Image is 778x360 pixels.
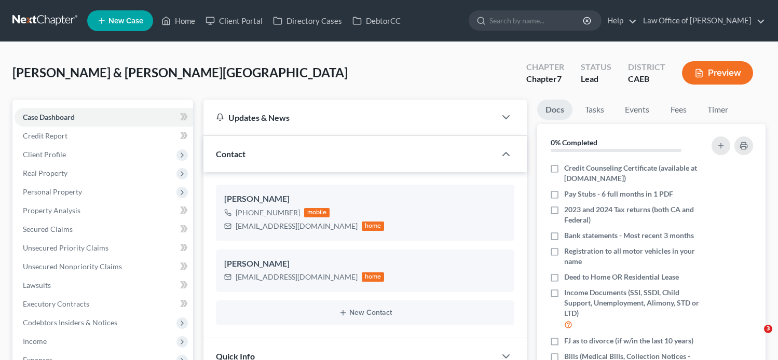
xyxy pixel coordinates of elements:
span: Credit Report [23,131,67,140]
div: [PHONE_NUMBER] [236,207,300,218]
a: Unsecured Priority Claims [15,239,193,257]
div: home [362,272,385,282]
span: Personal Property [23,187,82,196]
span: Registration to all motor vehicles in your name [564,246,700,267]
button: Preview [682,61,753,85]
div: Updates & News [216,112,484,123]
a: Tasks [577,100,612,120]
button: New Contact [224,309,507,317]
span: Executory Contracts [23,299,89,308]
a: Directory Cases [268,11,347,30]
a: Law Office of [PERSON_NAME] [638,11,765,30]
span: Unsecured Priority Claims [23,243,108,252]
a: Home [156,11,200,30]
div: Chapter [526,61,564,73]
div: [PERSON_NAME] [224,258,507,270]
iframe: Intercom live chat [743,325,768,350]
a: Lawsuits [15,276,193,295]
a: Executory Contracts [15,295,193,313]
span: [PERSON_NAME] & [PERSON_NAME][GEOGRAPHIC_DATA] [12,65,348,80]
a: Fees [662,100,695,120]
span: Income Documents (SSI, SSDI, Child Support, Unemployment, Alimony, STD or LTD) [564,287,700,319]
div: District [628,61,665,73]
a: Docs [537,100,572,120]
a: Property Analysis [15,201,193,220]
span: Case Dashboard [23,113,75,121]
input: Search by name... [489,11,584,30]
span: 3 [764,325,772,333]
span: Unsecured Nonpriority Claims [23,262,122,271]
span: 2023 and 2024 Tax returns (both CA and Federal) [564,204,700,225]
a: Timer [699,100,736,120]
span: Property Analysis [23,206,80,215]
a: DebtorCC [347,11,406,30]
div: [EMAIL_ADDRESS][DOMAIN_NAME] [236,272,358,282]
a: Events [617,100,658,120]
span: Client Profile [23,150,66,159]
span: Contact [216,149,245,159]
a: Case Dashboard [15,108,193,127]
span: Lawsuits [23,281,51,289]
span: Credit Counseling Certificate (available at [DOMAIN_NAME]) [564,163,700,184]
a: Client Portal [200,11,268,30]
a: Unsecured Nonpriority Claims [15,257,193,276]
div: Lead [581,73,611,85]
div: mobile [304,208,330,217]
div: home [362,221,385,231]
a: Secured Claims [15,220,193,239]
span: 7 [557,74,562,84]
span: Codebtors Insiders & Notices [23,318,117,327]
span: New Case [108,17,143,25]
span: Secured Claims [23,225,73,233]
div: [EMAIL_ADDRESS][DOMAIN_NAME] [236,221,358,231]
div: CAEB [628,73,665,85]
a: Help [602,11,637,30]
div: [PERSON_NAME] [224,193,507,205]
div: Status [581,61,611,73]
span: FJ as to divorce (if w/in the last 10 years) [564,336,693,346]
span: Real Property [23,169,67,177]
strong: 0% Completed [551,138,597,147]
span: Pay Stubs - 6 full months in 1 PDF [564,189,673,199]
span: Bank statements - Most recent 3 months [564,230,694,241]
span: Income [23,337,47,345]
span: Deed to Home OR Residential Lease [564,272,679,282]
a: Credit Report [15,127,193,145]
div: Chapter [526,73,564,85]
